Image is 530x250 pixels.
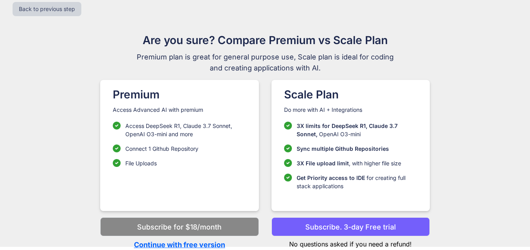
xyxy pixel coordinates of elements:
[113,144,121,152] img: checklist
[284,122,292,130] img: checklist
[137,222,222,232] p: Subscribe for $18/month
[297,174,417,190] p: for creating full stack applications
[284,174,292,181] img: checklist
[297,160,349,167] span: 3X File upload limit
[125,122,246,138] p: Access DeepSeek R1, Claude 3.7 Sonnet, OpenAI O3-mini and more
[125,144,198,153] p: Connect 1 Github Repository
[284,106,417,114] p: Do more with AI + Integrations
[297,122,417,138] p: OpenAI O3-mini
[297,144,389,153] p: Sync multiple Github Repositories
[13,2,81,16] button: Back to previous step
[100,217,259,236] button: Subscribe for $18/month
[284,86,417,103] h1: Scale Plan
[297,122,398,137] span: 3X limits for DeepSeek R1, Claude 3.7 Sonnet,
[271,236,430,249] p: No questions asked if you need a refund!
[100,239,259,250] p: Continue with free version
[133,32,397,48] h1: Are you sure? Compare Premium vs Scale Plan
[284,144,292,152] img: checklist
[113,122,121,130] img: checklist
[113,106,246,114] p: Access Advanced AI with premium
[271,217,430,236] button: Subscribe. 3-day Free trial
[284,159,292,167] img: checklist
[113,159,121,167] img: checklist
[297,174,365,181] span: Get Priority access to IDE
[113,86,246,103] h1: Premium
[133,52,397,74] span: Premium plan is great for general purpose use, Scale plan is ideal for coding and creating applic...
[125,159,157,167] p: File Uploads
[305,222,396,232] p: Subscribe. 3-day Free trial
[297,159,401,167] p: , with higher file size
